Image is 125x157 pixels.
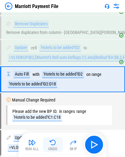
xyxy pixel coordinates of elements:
div: Please add the new BP ID. [12,109,58,114]
img: Settings menu [113,2,120,10]
div: 'Hotels to be added'!D2:D18 [8,81,57,88]
div: Update [14,134,28,142]
div: 'Hotels to be added'!C1:C18 [12,114,62,121]
img: Skip [70,139,77,146]
div: cell [31,46,37,50]
button: Undo [43,137,63,152]
button: Run All [22,137,42,152]
div: Undo [48,147,58,151]
div: Marriott Payment File [15,3,58,9]
div: to [84,46,87,50]
img: Main button [89,140,99,150]
div: in ranges [59,109,75,114]
div: Manual Change Required [12,98,55,102]
div: on [86,72,91,77]
div: range [92,72,101,77]
div: Remove Duplicates [14,20,49,28]
img: Support [105,4,110,9]
img: Back [5,2,12,10]
img: Undo [49,139,57,146]
div: Auto Fill [14,71,30,78]
div: with [32,72,40,77]
img: Run All [28,139,36,146]
div: Run All [25,147,39,151]
div: Update [14,44,28,52]
button: Skip [63,137,83,152]
div: =VLOOKUP(@B:B,'Hotels to be added'!$B:$C,2,0) [8,144,93,151]
div: Skip [70,147,77,151]
div: 'Hotels to be added'!D2 [42,71,84,78]
div: 'Hotels to be added'!D2 [39,44,81,52]
div: range [76,109,86,114]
